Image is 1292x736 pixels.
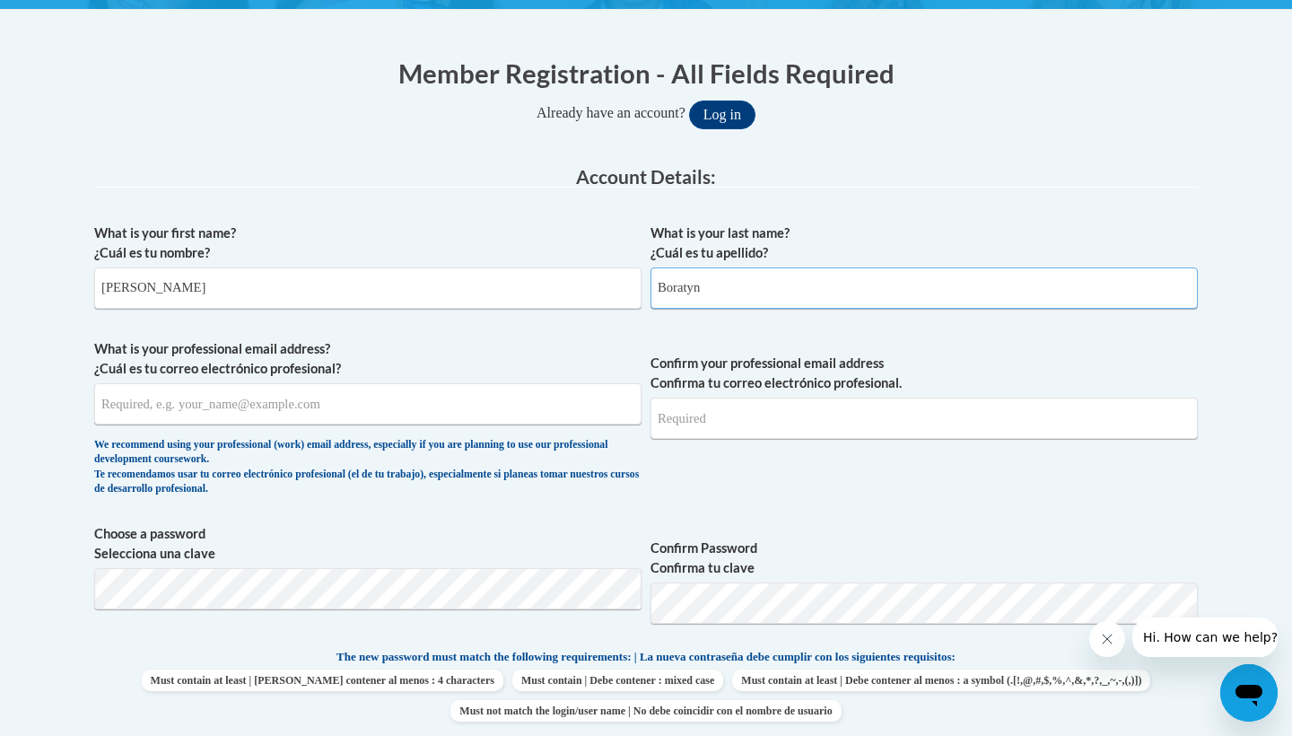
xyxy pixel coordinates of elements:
button: Log in [689,101,755,129]
span: Account Details: [576,165,716,188]
span: Must contain at least | [PERSON_NAME] contener al menos : 4 characters [142,670,503,691]
input: Metadata input [94,267,642,309]
span: Already have an account? [537,105,685,120]
label: Confirm your professional email address Confirma tu correo electrónico profesional. [650,354,1198,393]
h1: Member Registration - All Fields Required [94,55,1198,92]
label: Choose a password Selecciona una clave [94,524,642,564]
div: We recommend using your professional (work) email address, especially if you are planning to use ... [94,438,642,497]
span: Must contain | Debe contener : mixed case [512,670,723,691]
iframe: Close message [1089,621,1125,657]
input: Required [650,398,1198,439]
label: What is your first name? ¿Cuál es tu nombre? [94,223,642,263]
label: What is your last name? ¿Cuál es tu apellido? [650,223,1198,263]
span: Must not match the login/user name | No debe coincidir con el nombre de usuario [450,700,841,722]
label: What is your professional email address? ¿Cuál es tu correo electrónico profesional? [94,339,642,379]
input: Metadata input [650,267,1198,309]
span: Must contain at least | Debe contener al menos : a symbol (.[!,@,#,$,%,^,&,*,?,_,~,-,(,)]) [732,670,1150,691]
span: The new password must match the following requirements: | La nueva contraseña debe cumplir con lo... [336,649,956,665]
input: Metadata input [94,383,642,425]
iframe: Message from company [1132,618,1278,657]
iframe: Button to launch messaging window [1220,664,1278,722]
label: Confirm Password Confirma tu clave [650,539,1198,578]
